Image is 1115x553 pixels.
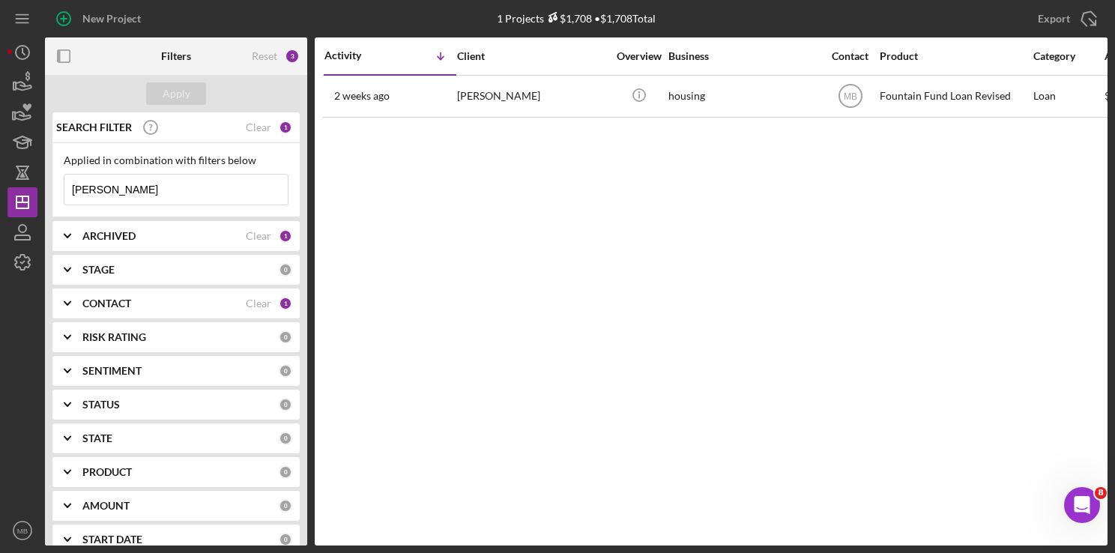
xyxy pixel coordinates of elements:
[82,264,115,276] b: STAGE
[279,398,292,411] div: 0
[279,364,292,378] div: 0
[1023,4,1108,34] button: Export
[279,121,292,134] div: 1
[246,230,271,242] div: Clear
[82,399,120,411] b: STATUS
[1033,76,1103,116] div: Loan
[457,76,607,116] div: [PERSON_NAME]
[611,50,667,62] div: Overview
[45,4,156,34] button: New Project
[279,263,292,276] div: 0
[82,331,146,343] b: RISK RATING
[880,50,1030,62] div: Product
[252,50,277,62] div: Reset
[82,297,131,309] b: CONTACT
[544,12,592,25] div: $1,708
[17,527,28,535] text: MB
[279,432,292,445] div: 0
[279,330,292,344] div: 0
[161,50,191,62] b: Filters
[668,76,818,116] div: housing
[56,121,132,133] b: SEARCH FILTER
[844,91,857,102] text: MB
[82,500,130,512] b: AMOUNT
[668,50,818,62] div: Business
[82,230,136,242] b: ARCHIVED
[279,229,292,243] div: 1
[279,533,292,546] div: 0
[457,50,607,62] div: Client
[82,365,142,377] b: SENTIMENT
[82,534,142,546] b: START DATE
[246,121,271,133] div: Clear
[1064,487,1100,523] iframe: Intercom live chat
[82,466,132,478] b: PRODUCT
[285,49,300,64] div: 3
[279,465,292,479] div: 0
[279,297,292,310] div: 1
[1033,50,1103,62] div: Category
[1038,4,1070,34] div: Export
[279,499,292,513] div: 0
[497,12,656,25] div: 1 Projects • $1,708 Total
[246,297,271,309] div: Clear
[822,50,878,62] div: Contact
[880,76,1030,116] div: Fountain Fund Loan Revised
[324,49,390,61] div: Activity
[163,82,190,105] div: Apply
[334,90,390,102] time: 2025-09-08 17:28
[64,154,288,166] div: Applied in combination with filters below
[82,432,112,444] b: STATE
[7,516,37,546] button: MB
[146,82,206,105] button: Apply
[82,4,141,34] div: New Project
[1095,487,1107,499] span: 8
